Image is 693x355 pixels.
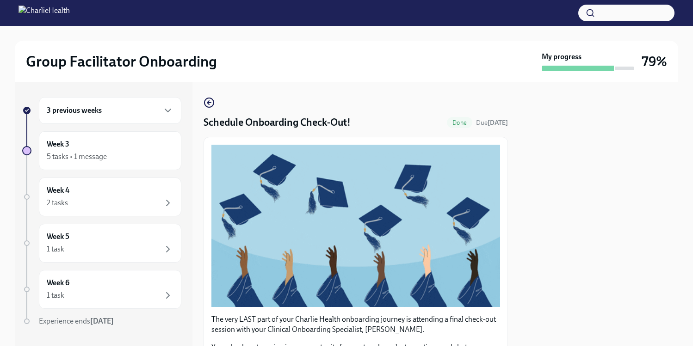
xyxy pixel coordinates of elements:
div: 1 task [47,290,64,300]
img: CharlieHealth [19,6,70,20]
a: Week 35 tasks • 1 message [22,131,181,170]
h6: Week 4 [47,185,69,196]
p: The very LAST part of your Charlie Health onboarding journey is attending a final check-out sessi... [211,314,500,335]
span: September 13th, 2025 09:00 [476,118,508,127]
h2: Group Facilitator Onboarding [26,52,217,71]
div: 2 tasks [47,198,68,208]
div: 1 task [47,244,64,254]
button: Zoom image [211,145,500,307]
span: Experience ends [39,317,114,325]
a: Week 51 task [22,224,181,263]
span: Done [447,119,472,126]
strong: [DATE] [488,119,508,127]
div: 3 previous weeks [39,97,181,124]
h6: Week 3 [47,139,69,149]
a: Week 42 tasks [22,177,181,216]
strong: [DATE] [90,317,114,325]
h6: 3 previous weeks [47,105,102,116]
h6: Week 5 [47,232,69,242]
h6: Week 6 [47,278,69,288]
a: Week 61 task [22,270,181,309]
h3: 79% [642,53,667,70]
div: 5 tasks • 1 message [47,152,107,162]
span: Due [476,119,508,127]
h4: Schedule Onboarding Check-Out! [204,116,351,129]
strong: My progress [542,52,582,62]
